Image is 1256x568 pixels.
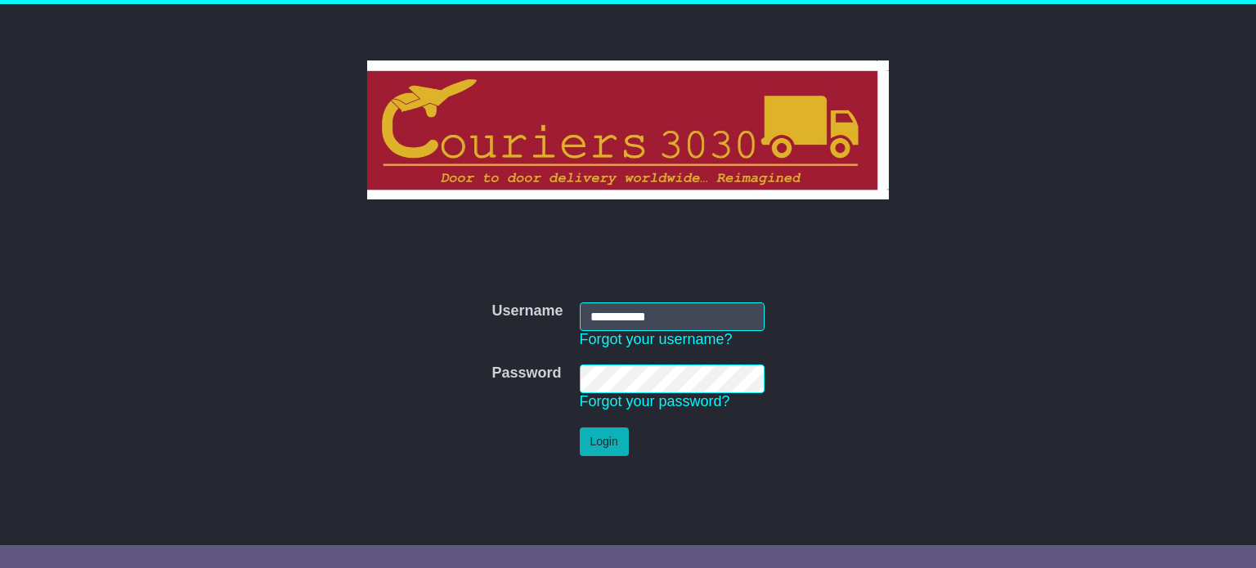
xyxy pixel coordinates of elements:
[580,427,629,456] button: Login
[580,393,730,409] a: Forgot your password?
[580,331,733,347] a: Forgot your username?
[367,60,890,199] img: Couriers 3030
[491,365,561,382] label: Password
[491,302,563,320] label: Username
